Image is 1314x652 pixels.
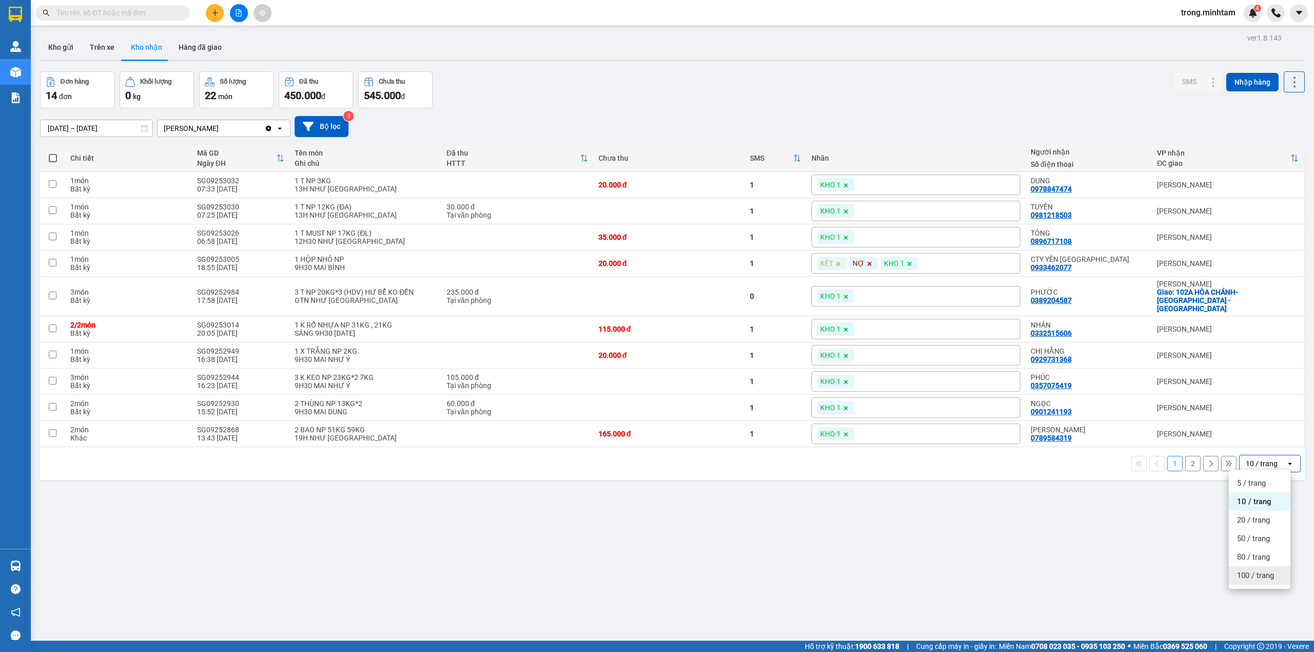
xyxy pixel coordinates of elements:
[197,321,285,329] div: SG09253014
[295,399,436,408] div: 2 THÙNG NP 13KG*2
[750,377,801,386] div: 1
[1229,470,1290,589] ul: Menu
[70,203,186,211] div: 1 món
[295,347,436,355] div: 1 X TRẮNG NP 2KG
[56,7,178,18] input: Tìm tên, số ĐT hoặc mã đơn
[70,329,186,337] div: Bất kỳ
[1157,233,1299,241] div: [PERSON_NAME]
[1031,321,1147,329] div: NHÂN
[750,233,801,241] div: 1
[1031,185,1072,193] div: 0978847474
[295,229,436,237] div: 1 T MUST NP 17KG (ĐL)
[295,185,436,193] div: 13H NHƯ Ý
[820,403,841,412] span: KHO 1
[1157,351,1299,359] div: [PERSON_NAME]
[1157,207,1299,215] div: [PERSON_NAME]
[750,207,801,215] div: 1
[197,159,277,167] div: Ngày ĐH
[295,255,436,263] div: 1 HỘP NHỎ NP
[1247,32,1282,44] div: ver 1.8.143
[1255,5,1259,12] span: 4
[750,404,801,412] div: 1
[1031,211,1072,219] div: 0981218503
[70,373,186,381] div: 3 món
[598,351,740,359] div: 20.000 đ
[447,149,580,157] div: Đã thu
[820,324,841,334] span: KHO 1
[9,7,22,22] img: logo-vxr
[820,351,841,360] span: KHO 1
[199,71,274,108] button: Số lượng22món
[1157,181,1299,189] div: [PERSON_NAME]
[805,641,899,652] span: Hỗ trợ kỹ thuật:
[10,67,21,78] img: warehouse-icon
[295,149,436,157] div: Tên món
[295,434,436,442] div: 19H NHƯ Ý
[1294,8,1304,17] span: caret-down
[447,296,588,304] div: Tại văn phòng
[1031,329,1072,337] div: 0332515606
[235,9,242,16] span: file-add
[820,429,841,438] span: KHO 1
[206,4,224,22] button: plus
[1167,456,1183,471] button: 1
[1237,496,1271,507] span: 10 / trang
[1246,458,1278,469] div: 10 / trang
[70,211,186,219] div: Bất kỳ
[447,399,588,408] div: 60.000 đ
[1157,377,1299,386] div: [PERSON_NAME]
[1031,237,1072,245] div: 0896717108
[140,78,171,85] div: Khối lượng
[70,355,186,363] div: Bất kỳ
[230,4,248,22] button: file-add
[750,259,801,267] div: 1
[820,292,841,301] span: KHO 1
[820,180,841,189] span: KHO 1
[1031,263,1072,272] div: 0933462077
[1031,203,1147,211] div: TUYỀN
[299,78,318,85] div: Đã thu
[1157,325,1299,333] div: [PERSON_NAME]
[197,408,285,416] div: 15:52 [DATE]
[343,111,354,121] sup: 3
[197,229,285,237] div: SG09253026
[70,229,186,237] div: 1 món
[295,381,436,390] div: 9H30 MAI NHƯ Ý
[1157,149,1290,157] div: VP nhận
[1174,72,1205,91] button: SMS
[1226,73,1279,91] button: Nhập hàng
[1173,6,1244,19] span: trong.minhtam
[40,35,82,60] button: Kho gửi
[125,89,131,102] span: 0
[1128,644,1131,648] span: ⚪️
[295,177,436,185] div: 1 T NP 3KG
[197,203,285,211] div: SG09253030
[295,408,436,416] div: 9H30 MAI DUNG
[1157,288,1299,313] div: Giao: 102A HÒA CHÁNH-SƠN HÒA - CHÂU THÀNH
[1257,643,1264,650] span: copyright
[295,288,436,296] div: 3 T NP 20KG*3 (HDV) HƯ BỂ KO ĐỀN
[447,408,588,416] div: Tại văn phòng
[853,259,864,268] span: NỢ
[192,145,290,172] th: Toggle SortBy
[197,263,285,272] div: 18:55 [DATE]
[10,41,21,52] img: warehouse-icon
[598,233,740,241] div: 35.000 đ
[276,124,284,132] svg: open
[1031,373,1147,381] div: PHÚC
[1031,434,1072,442] div: 0789584319
[197,426,285,434] div: SG09252868
[295,237,436,245] div: 12H30 NHƯ Ý
[598,259,740,267] div: 20.000 đ
[1031,229,1147,237] div: TÔNG
[220,78,246,85] div: Số lượng
[164,123,219,133] div: [PERSON_NAME]
[1031,288,1147,296] div: PHƯỚC
[197,347,285,355] div: SG09252949
[70,434,186,442] div: Khác
[197,329,285,337] div: 20:05 [DATE]
[1157,159,1290,167] div: ĐC giao
[1157,430,1299,438] div: [PERSON_NAME]
[379,78,405,85] div: Chưa thu
[1290,4,1308,22] button: caret-down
